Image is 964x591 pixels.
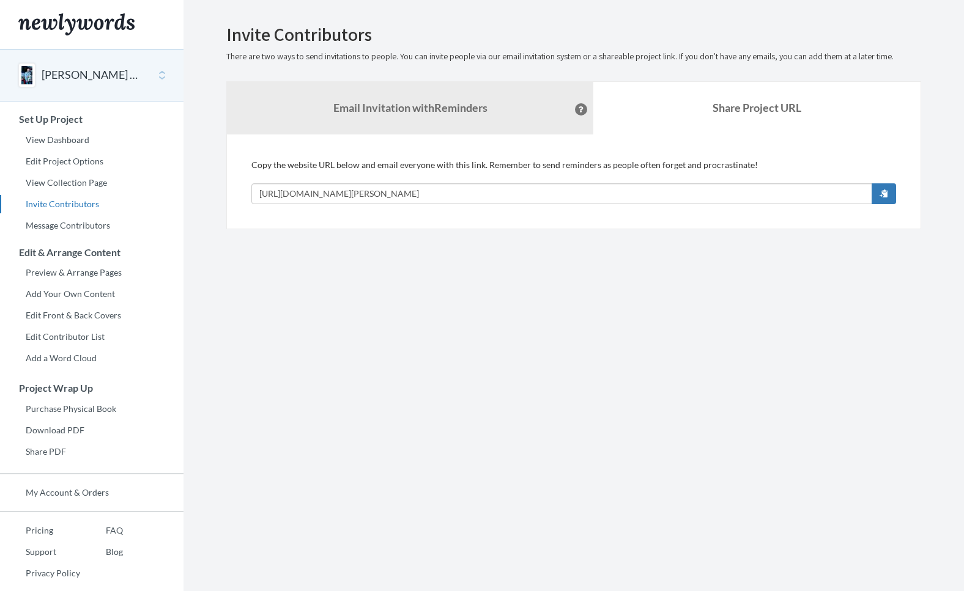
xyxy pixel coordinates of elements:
img: Newlywords logo [18,13,135,35]
h2: Invite Contributors [226,24,921,45]
button: [PERSON_NAME] Retirement [42,67,141,83]
b: Share Project URL [713,101,801,114]
a: FAQ [80,521,123,540]
iframe: Opens a widget where you can chat to one of our agents [869,554,952,585]
h3: Project Wrap Up [1,383,184,394]
h3: Edit & Arrange Content [1,247,184,258]
p: There are two ways to send invitations to people. You can invite people via our email invitation ... [226,51,921,63]
div: Copy the website URL below and email everyone with this link. Remember to send reminders as peopl... [251,159,896,204]
a: Blog [80,543,123,561]
strong: Email Invitation with Reminders [333,101,488,114]
h3: Set Up Project [1,114,184,125]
